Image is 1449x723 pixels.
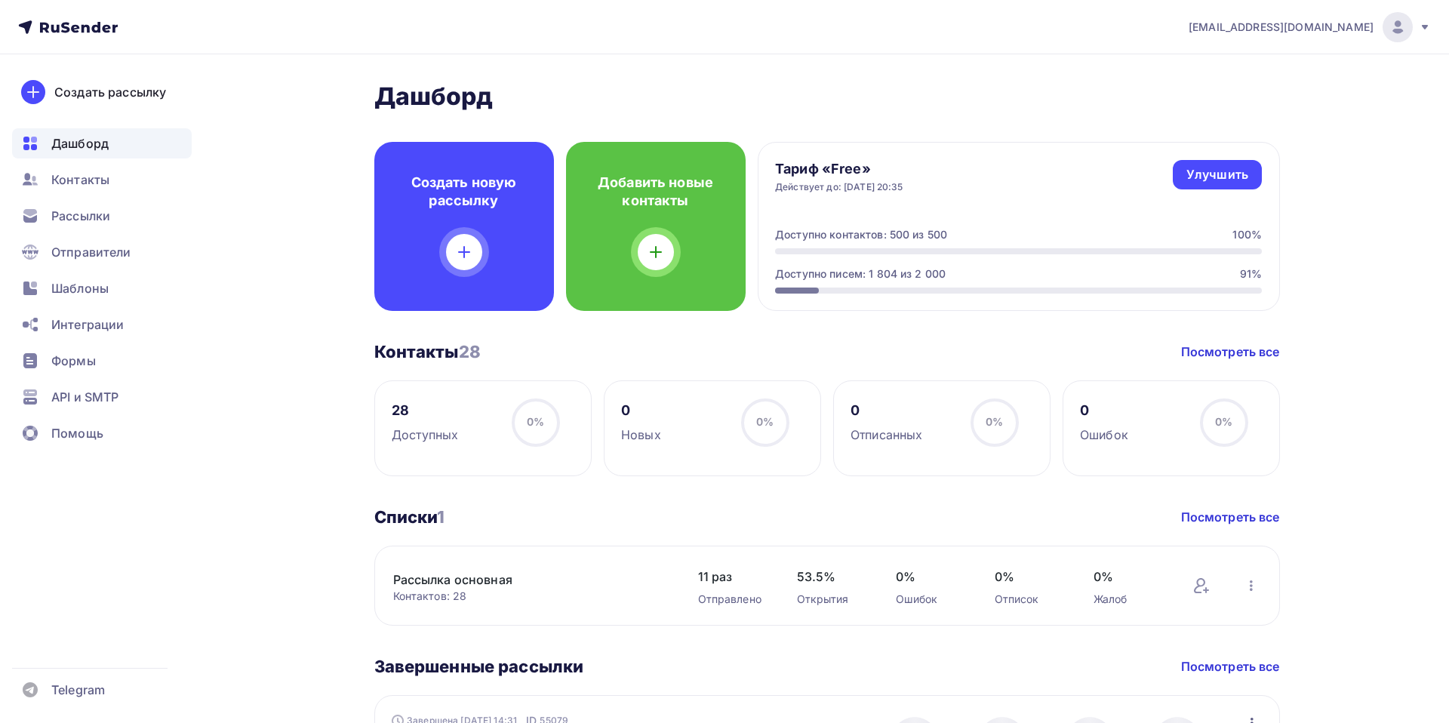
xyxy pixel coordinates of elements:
[896,568,964,586] span: 0%
[437,507,445,527] span: 1
[398,174,530,210] h4: Создать новую рассылку
[12,346,192,376] a: Формы
[621,426,661,444] div: Новых
[621,401,661,420] div: 0
[1240,266,1262,282] div: 91%
[1181,508,1280,526] a: Посмотреть все
[51,681,105,699] span: Telegram
[51,243,131,261] span: Отправители
[1173,160,1262,189] a: Улучшить
[51,388,118,406] span: API и SMTP
[527,415,544,428] span: 0%
[392,426,458,444] div: Доступных
[12,165,192,195] a: Контакты
[393,589,668,604] div: Контактов: 28
[1181,343,1280,361] a: Посмотреть все
[51,134,109,152] span: Дашборд
[775,266,946,282] div: Доступно писем: 1 804 из 2 000
[851,426,922,444] div: Отписанных
[1232,227,1262,242] div: 100%
[590,174,721,210] h4: Добавить новые контакты
[51,352,96,370] span: Формы
[995,568,1063,586] span: 0%
[1189,12,1431,42] a: [EMAIL_ADDRESS][DOMAIN_NAME]
[1186,166,1248,183] div: Улучшить
[12,128,192,158] a: Дашборд
[1094,592,1162,607] div: Жалоб
[374,656,584,677] h3: Завершенные рассылки
[851,401,922,420] div: 0
[51,279,109,297] span: Шаблоны
[797,568,866,586] span: 53.5%
[698,568,767,586] span: 11 раз
[12,273,192,303] a: Шаблоны
[374,82,1280,112] h2: Дашборд
[374,506,445,528] h3: Списки
[1094,568,1162,586] span: 0%
[51,424,103,442] span: Помощь
[1080,426,1128,444] div: Ошибок
[51,171,109,189] span: Контакты
[374,341,481,362] h3: Контакты
[1181,657,1280,675] a: Посмотреть все
[54,83,166,101] div: Создать рассылку
[986,415,1003,428] span: 0%
[12,237,192,267] a: Отправители
[1189,20,1374,35] span: [EMAIL_ADDRESS][DOMAIN_NAME]
[1080,401,1128,420] div: 0
[12,201,192,231] a: Рассылки
[1215,415,1232,428] span: 0%
[392,401,458,420] div: 28
[775,181,903,193] div: Действует до: [DATE] 20:35
[756,415,774,428] span: 0%
[51,315,124,334] span: Интеграции
[698,592,767,607] div: Отправлено
[393,571,650,589] a: Рассылка основная
[51,207,110,225] span: Рассылки
[797,592,866,607] div: Открытия
[459,342,481,361] span: 28
[896,592,964,607] div: Ошибок
[775,160,903,178] h4: Тариф «Free»
[995,592,1063,607] div: Отписок
[775,227,947,242] div: Доступно контактов: 500 из 500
